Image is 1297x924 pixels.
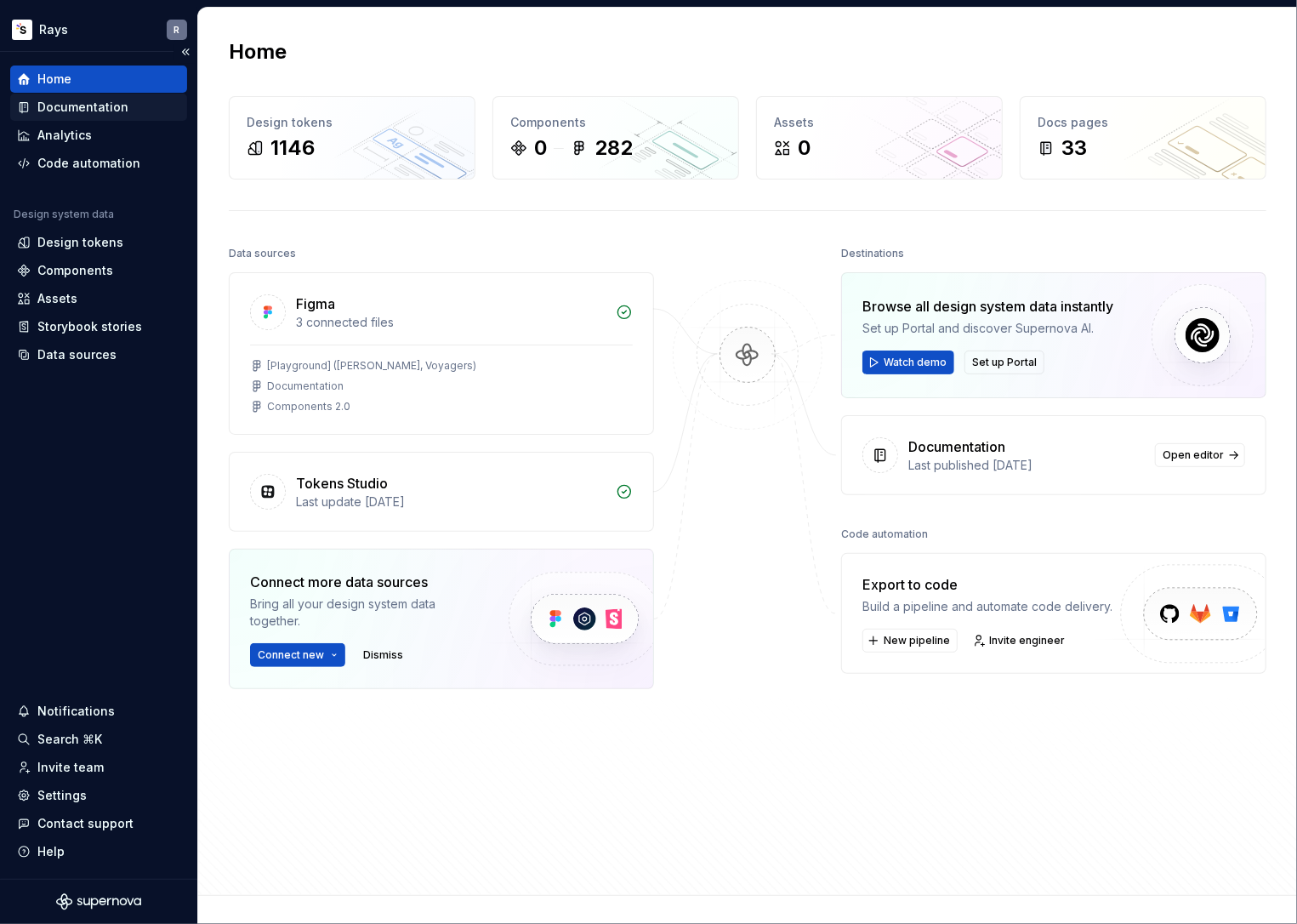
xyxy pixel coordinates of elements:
button: Dismiss [356,643,411,667]
button: Contact support [10,810,187,837]
a: Settings [10,782,187,809]
div: Invite team [37,759,104,776]
a: Invite team [10,754,187,781]
button: Watch demo [862,351,954,374]
a: Invite engineer [968,629,1072,653]
a: Tokens StudioLast update [DATE] [229,452,654,532]
span: Set up Portal [972,356,1037,369]
div: Storybook stories [37,318,142,335]
div: Destinations [841,242,904,265]
div: Browse all design system data instantly [862,296,1113,317]
a: Components [10,257,187,284]
button: Help [10,838,187,865]
div: 282 [594,134,633,162]
div: Code automation [841,522,928,546]
div: Design system data [14,208,114,221]
div: Components [37,262,113,279]
div: Rays [39,21,68,38]
svg: Supernova Logo [56,893,141,910]
button: Connect new [250,643,345,667]
a: Components0282 [492,96,739,180]
button: Set up Portal [964,351,1044,374]
a: Design tokens [10,229,187,256]
a: Documentation [10,94,187,121]
div: Components [510,114,721,131]
div: Design tokens [247,114,458,131]
div: Notifications [37,703,115,720]
a: Docs pages33 [1020,96,1266,180]
div: Data sources [37,346,117,363]
button: Collapse sidebar [174,40,197,64]
div: Settings [37,787,87,804]
div: Bring all your design system data together. [250,596,480,630]
div: Documentation [37,99,128,116]
div: [Playground] ([PERSON_NAME], Voyagers) [267,359,476,373]
div: Analytics [37,127,92,144]
button: Search ⌘K [10,726,187,753]
span: Watch demo [884,356,947,369]
div: Search ⌘K [37,731,102,748]
span: Open editor [1163,448,1224,462]
span: Connect new [258,648,324,662]
div: Documentation [267,379,344,393]
div: R [174,23,180,37]
a: Analytics [10,122,187,149]
div: Tokens Studio [296,473,388,493]
div: Design tokens [37,234,123,251]
div: Assets [37,290,77,307]
h2: Home [229,38,287,66]
button: RaysR [3,11,194,48]
a: Assets [10,285,187,312]
div: Help [37,843,65,860]
img: 6d3517f2-c9be-42ef-a17d-43333b4a1852.png [12,20,32,40]
div: 33 [1061,134,1087,162]
div: Docs pages [1038,114,1249,131]
div: Documentation [908,436,1005,457]
div: Contact support [37,815,134,832]
a: Storybook stories [10,313,187,340]
div: Last update [DATE] [296,493,606,510]
a: Home [10,66,187,93]
div: Export to code [862,574,1112,595]
div: 3 connected files [296,314,606,331]
span: New pipeline [884,634,950,647]
a: Design tokens1146 [229,96,475,180]
div: Connect more data sources [250,572,480,592]
button: Notifications [10,698,187,725]
div: Figma [296,294,335,314]
a: Code automation [10,150,187,177]
a: Assets0 [756,96,1003,180]
div: Set up Portal and discover Supernova AI. [862,320,1113,337]
a: Data sources [10,341,187,368]
div: Assets [774,114,985,131]
div: Data sources [229,242,296,265]
div: Components 2.0 [267,400,350,414]
div: 1146 [270,134,315,162]
div: Home [37,71,71,88]
div: 0 [534,134,547,162]
div: Code automation [37,155,140,172]
button: New pipeline [862,629,958,653]
a: Figma3 connected files[Playground] ([PERSON_NAME], Voyagers)DocumentationComponents 2.0 [229,272,654,435]
div: 0 [798,134,811,162]
span: Dismiss [363,648,403,662]
div: Build a pipeline and automate code delivery. [862,598,1112,615]
a: Open editor [1155,443,1245,467]
span: Invite engineer [989,634,1065,647]
div: Last published [DATE] [908,457,1145,474]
